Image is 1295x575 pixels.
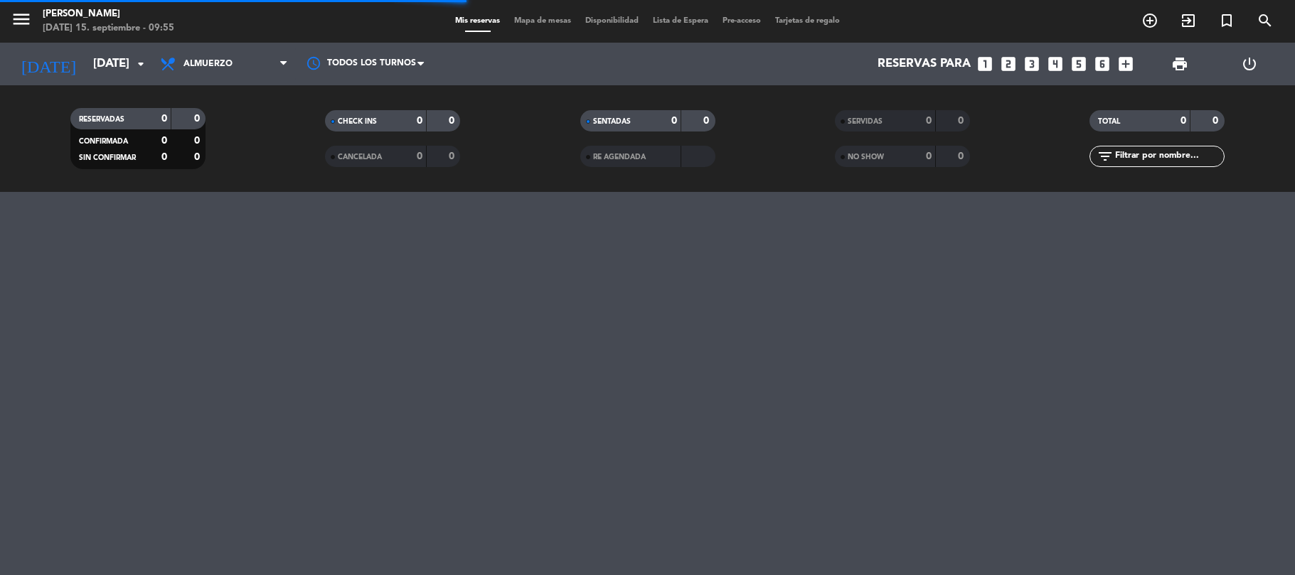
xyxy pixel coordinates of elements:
[1098,118,1120,125] span: TOTAL
[593,154,646,161] span: RE AGENDADA
[1171,55,1188,72] span: print
[417,151,422,161] strong: 0
[1141,12,1158,29] i: add_circle_outline
[1070,55,1088,73] i: looks_5
[161,136,167,146] strong: 0
[703,116,712,126] strong: 0
[1213,116,1221,126] strong: 0
[646,17,715,25] span: Lista de Espera
[878,58,971,71] span: Reservas para
[11,9,32,35] button: menu
[999,55,1018,73] i: looks_two
[958,151,966,161] strong: 0
[507,17,578,25] span: Mapa de mesas
[958,116,966,126] strong: 0
[848,118,883,125] span: SERVIDAS
[194,136,203,146] strong: 0
[79,138,128,145] span: CONFIRMADA
[1218,12,1235,29] i: turned_in_not
[671,116,677,126] strong: 0
[926,151,932,161] strong: 0
[926,116,932,126] strong: 0
[449,116,457,126] strong: 0
[417,116,422,126] strong: 0
[79,116,124,123] span: RESERVADAS
[848,154,884,161] span: NO SHOW
[1093,55,1112,73] i: looks_6
[161,152,167,162] strong: 0
[578,17,646,25] span: Disponibilidad
[1023,55,1041,73] i: looks_3
[1097,148,1114,165] i: filter_list
[194,114,203,124] strong: 0
[715,17,768,25] span: Pre-acceso
[183,59,233,69] span: Almuerzo
[976,55,994,73] i: looks_one
[132,55,149,72] i: arrow_drop_down
[1181,116,1186,126] strong: 0
[593,118,631,125] span: SENTADAS
[161,114,167,124] strong: 0
[1117,55,1135,73] i: add_box
[449,151,457,161] strong: 0
[448,17,507,25] span: Mis reservas
[43,7,174,21] div: [PERSON_NAME]
[1180,12,1197,29] i: exit_to_app
[1215,43,1284,85] div: LOG OUT
[11,48,86,80] i: [DATE]
[1257,12,1274,29] i: search
[11,9,32,30] i: menu
[1114,149,1224,164] input: Filtrar por nombre...
[194,152,203,162] strong: 0
[768,17,847,25] span: Tarjetas de regalo
[43,21,174,36] div: [DATE] 15. septiembre - 09:55
[338,154,382,161] span: CANCELADA
[1046,55,1065,73] i: looks_4
[79,154,136,161] span: SIN CONFIRMAR
[1241,55,1258,72] i: power_settings_new
[338,118,377,125] span: CHECK INS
